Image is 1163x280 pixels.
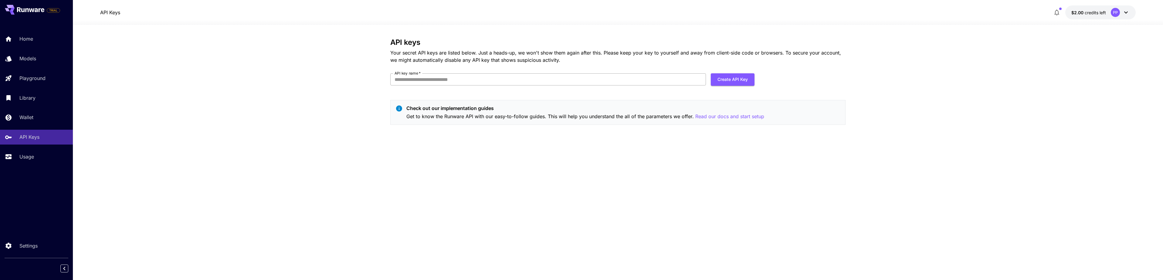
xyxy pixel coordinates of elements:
[19,35,33,42] p: Home
[100,9,120,16] nav: breadcrumb
[19,153,34,160] p: Usage
[406,105,764,112] p: Check out our implementation guides
[406,113,764,120] p: Get to know the Runware API with our easy-to-follow guides. This will help you understand the all...
[47,8,60,13] span: TRIAL
[19,55,36,62] p: Models
[19,133,39,141] p: API Keys
[711,73,754,86] button: Create API Key
[695,113,764,120] button: Read our docs and start setup
[395,71,421,76] label: API key name
[19,242,38,249] p: Settings
[1085,10,1106,15] span: credits left
[390,49,846,64] p: Your secret API keys are listed below. Just a heads-up, we won't show them again after this. Plea...
[19,94,36,102] p: Library
[19,114,33,121] p: Wallet
[100,9,120,16] a: API Keys
[1065,5,1136,19] button: $2.00PP
[19,75,46,82] p: Playground
[1071,10,1085,15] span: $2.00
[47,7,60,14] span: Add your payment card to enable full platform functionality.
[1071,9,1106,16] div: $2.00
[65,263,73,274] div: Collapse sidebar
[390,38,846,47] h3: API keys
[1111,8,1120,17] div: PP
[60,265,68,272] button: Collapse sidebar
